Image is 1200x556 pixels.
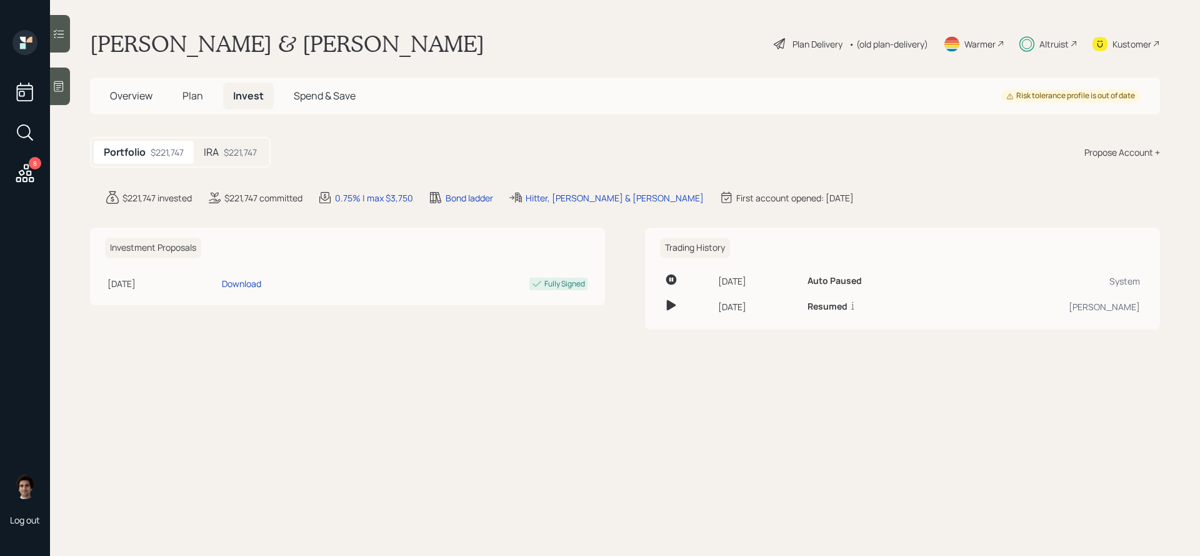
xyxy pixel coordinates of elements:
div: Hitter, [PERSON_NAME] & [PERSON_NAME] [526,191,704,205]
div: [DATE] [718,300,797,313]
div: First account opened: [DATE] [736,191,854,205]
div: [DATE] [107,277,217,290]
img: harrison-schaefer-headshot-2.png [12,474,37,499]
div: $221,747 committed [224,191,302,205]
div: Kustomer [1112,38,1151,51]
div: 8 [29,157,41,169]
div: System [959,275,1140,288]
h6: Auto Paused [807,276,862,286]
h5: Portfolio [104,146,146,158]
div: Propose Account + [1084,146,1160,159]
h6: Trading History [660,238,730,258]
span: Overview [110,89,152,103]
div: • (old plan-delivery) [849,38,928,51]
div: Altruist [1039,38,1069,51]
span: Plan [182,89,203,103]
div: Fully Signed [544,278,585,290]
div: Log out [10,514,40,526]
div: [PERSON_NAME] [959,300,1140,313]
div: Bond ladder [446,191,493,205]
span: Spend & Save [294,89,356,103]
div: 0.75% | max $3,750 [335,191,413,205]
div: Download [222,277,261,290]
div: Risk tolerance profile is out of date [1006,91,1135,101]
h6: Resumed [807,301,847,312]
div: $221,747 invested [122,191,192,205]
div: Plan Delivery [792,38,842,51]
h5: IRA [204,146,219,158]
div: [DATE] [718,275,797,288]
span: Invest [233,89,264,103]
h6: Investment Proposals [105,238,201,258]
div: $221,747 [151,146,184,159]
h1: [PERSON_NAME] & [PERSON_NAME] [90,30,484,58]
div: Warmer [964,38,996,51]
div: $221,747 [224,146,257,159]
